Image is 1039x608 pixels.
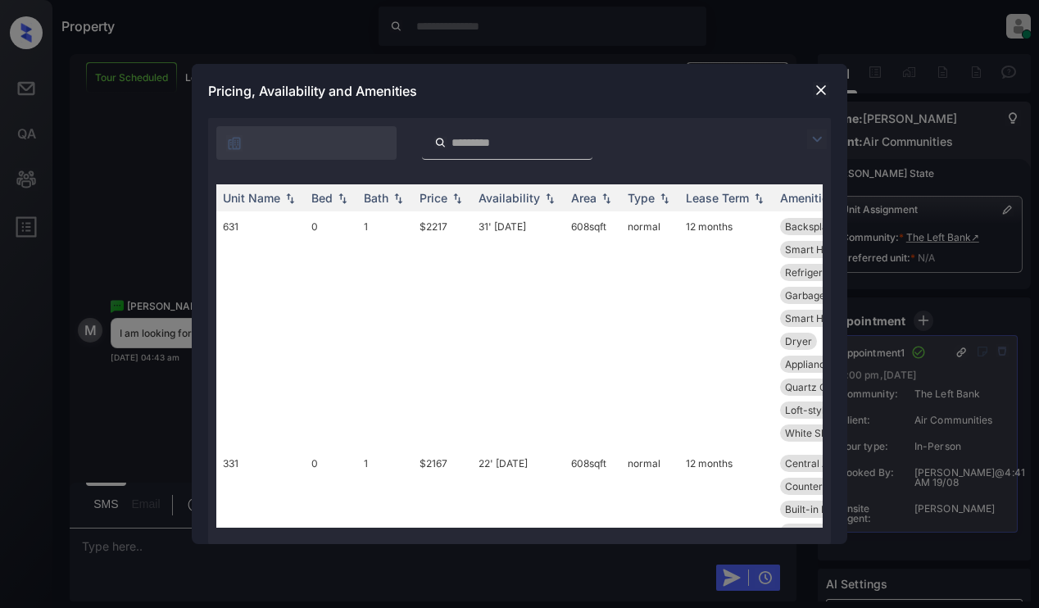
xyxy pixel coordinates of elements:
td: 608 sqft [565,211,621,448]
td: 31' [DATE] [472,211,565,448]
div: Amenities [780,191,835,205]
span: Countertops Gra... [785,480,869,492]
div: Area [571,191,597,205]
span: Smart Home Door... [785,243,876,256]
img: sorting [598,193,615,204]
img: sorting [656,193,673,204]
img: sorting [334,193,351,204]
div: Lease Term [686,191,749,205]
span: Quartz Countert... [785,381,868,393]
img: sorting [751,193,767,204]
div: Bath [364,191,388,205]
td: 0 [305,211,357,448]
img: sorting [390,193,406,204]
td: 12 months [679,211,774,448]
span: Smart Home Door... [785,526,876,538]
span: Backsplash Cera... [785,220,871,233]
span: Smart Home Ther... [785,312,875,324]
span: Appliances Stai... [785,358,864,370]
td: 1 [357,211,413,448]
div: Pricing, Availability and Amenities [192,64,847,118]
img: sorting [282,193,298,204]
span: Dryer [785,335,812,347]
img: sorting [542,193,558,204]
div: Type [628,191,655,205]
span: Central Air Con... [785,457,864,470]
div: Unit Name [223,191,280,205]
span: White Shaker Ca... [785,427,871,439]
td: 631 [216,211,305,448]
div: Availability [479,191,540,205]
span: Refrigerator Le... [785,266,863,279]
img: icon-zuma [434,135,447,150]
span: Garbage disposa... [785,289,870,302]
img: close [813,82,829,98]
img: icon-zuma [226,135,243,152]
img: sorting [449,193,465,204]
div: Price [420,191,447,205]
span: Built-in Microw... [785,503,863,515]
span: Loft-style Home [785,404,860,416]
td: normal [621,211,679,448]
div: Bed [311,191,333,205]
td: $2217 [413,211,472,448]
img: icon-zuma [807,129,827,149]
